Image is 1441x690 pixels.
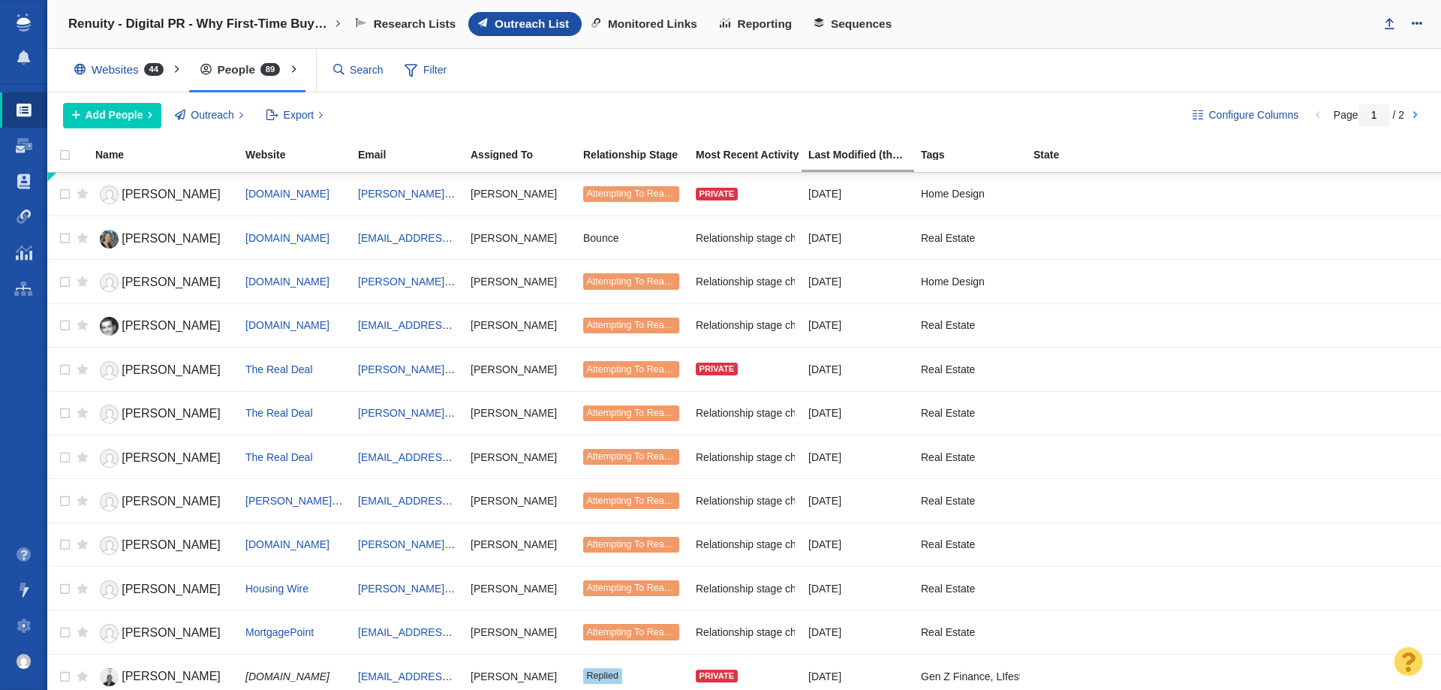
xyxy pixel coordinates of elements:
[122,188,221,200] span: [PERSON_NAME]
[245,188,329,200] a: [DOMAIN_NAME]
[346,12,468,36] a: Research Lists
[122,538,221,551] span: [PERSON_NAME]
[696,494,990,508] span: Relationship stage changed to: Attempting To Reach, 1 Attempt
[95,226,232,252] a: [PERSON_NAME]
[586,539,701,550] span: Attempting To Reach (1 try)
[583,149,694,162] a: Relationship Stage
[831,17,892,31] span: Sequences
[921,149,1032,160] div: Tags
[921,538,975,551] span: Real Estate
[921,670,1151,683] span: Gen Z Finance, LIfestyle, PR
[808,309,907,342] div: [DATE]
[63,53,182,87] div: Websites
[921,582,975,595] span: Real Estate
[696,406,990,420] span: Relationship stage changed to: Attempting To Reach, 1 Attempt
[95,401,232,427] a: [PERSON_NAME]
[245,626,314,638] a: MortgagePoint
[583,231,618,245] span: Bounce
[576,391,689,435] td: Attempting To Reach (1 try)
[63,103,161,128] button: Add People
[245,149,356,162] a: Website
[471,572,570,604] div: [PERSON_NAME]
[95,532,232,559] a: [PERSON_NAME]
[95,313,232,339] a: [PERSON_NAME]
[95,445,232,472] a: [PERSON_NAME]
[471,397,570,429] div: [PERSON_NAME]
[1208,107,1298,123] span: Configure Columns
[95,620,232,646] a: [PERSON_NAME]
[921,625,975,639] span: Real Estate
[468,12,582,36] a: Outreach List
[696,231,995,245] span: Relationship stage changed to: Attempting To Reach, 2 Attempts
[921,275,985,288] span: Home Design
[696,582,990,595] span: Relationship stage changed to: Attempting To Reach, 1 Attempt
[122,407,221,420] span: [PERSON_NAME]
[95,577,232,603] a: [PERSON_NAME]
[358,626,536,638] a: [EMAIL_ADDRESS][DOMAIN_NAME]
[122,670,221,682] span: [PERSON_NAME]
[167,103,252,128] button: Outreach
[808,149,919,162] a: Last Modified (this project)
[374,17,456,31] span: Research Lists
[696,275,990,288] span: Relationship stage changed to: Attempting To Reach, 1 Attempt
[471,309,570,342] div: [PERSON_NAME]
[738,17,793,31] span: Reporting
[808,441,907,473] div: [DATE]
[95,149,244,162] a: Name
[471,353,570,385] div: [PERSON_NAME]
[122,495,221,508] span: [PERSON_NAME]
[358,451,536,463] a: [EMAIL_ADDRESS][DOMAIN_NAME]
[358,149,469,160] div: Email
[245,495,366,507] span: [PERSON_NAME] Report
[95,149,244,160] div: Name
[576,303,689,347] td: Attempting To Reach (1 try)
[122,276,221,288] span: [PERSON_NAME]
[245,583,308,595] a: Housing Wire
[358,583,709,595] a: [PERSON_NAME][EMAIL_ADDRESS][PERSON_NAME][DOMAIN_NAME]
[122,626,221,639] span: [PERSON_NAME]
[576,479,689,523] td: Attempting To Reach (1 try)
[921,231,975,245] span: Real Estate
[245,232,329,244] span: [DOMAIN_NAME]
[122,232,221,245] span: [PERSON_NAME]
[284,107,314,123] span: Export
[921,450,975,464] span: Real Estate
[586,276,701,287] span: Attempting To Reach (1 try)
[808,484,907,517] div: [DATE]
[245,451,313,463] a: The Real Deal
[586,451,701,462] span: Attempting To Reach (1 try)
[95,270,232,296] a: [PERSON_NAME]
[582,12,710,36] a: Monitored Links
[17,14,30,32] img: buzzstream_logo_iconsimple.png
[921,363,975,376] span: Real Estate
[696,188,738,200] div: Private
[245,538,329,550] a: [DOMAIN_NAME]
[191,107,234,123] span: Outreach
[471,265,570,297] div: [PERSON_NAME]
[245,276,329,288] a: [DOMAIN_NAME]
[95,664,232,690] a: [PERSON_NAME]
[327,57,390,83] input: Search
[358,319,536,331] a: [EMAIL_ADDRESS][DOMAIN_NAME]
[586,188,701,199] span: Attempting To Reach (1 try)
[358,670,536,682] a: [EMAIL_ADDRESS][DOMAIN_NAME]
[808,353,907,385] div: [DATE]
[808,397,907,429] div: [DATE]
[68,17,331,32] h4: Renuity - Digital PR - Why First-Time Buyers Are Rethinking the Starter Home
[95,182,232,208] a: [PERSON_NAME]
[808,265,907,297] div: [DATE]
[586,583,701,593] span: Attempting To Reach (1 try)
[358,495,536,507] a: [EMAIL_ADDRESS][DOMAIN_NAME]
[808,178,907,210] div: [DATE]
[471,441,570,473] div: [PERSON_NAME]
[710,12,805,36] a: Reporting
[471,484,570,517] div: [PERSON_NAME]
[1033,149,1145,162] a: State
[122,319,221,332] span: [PERSON_NAME]
[576,260,689,303] td: Attempting To Reach (1 try)
[696,363,738,375] div: Private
